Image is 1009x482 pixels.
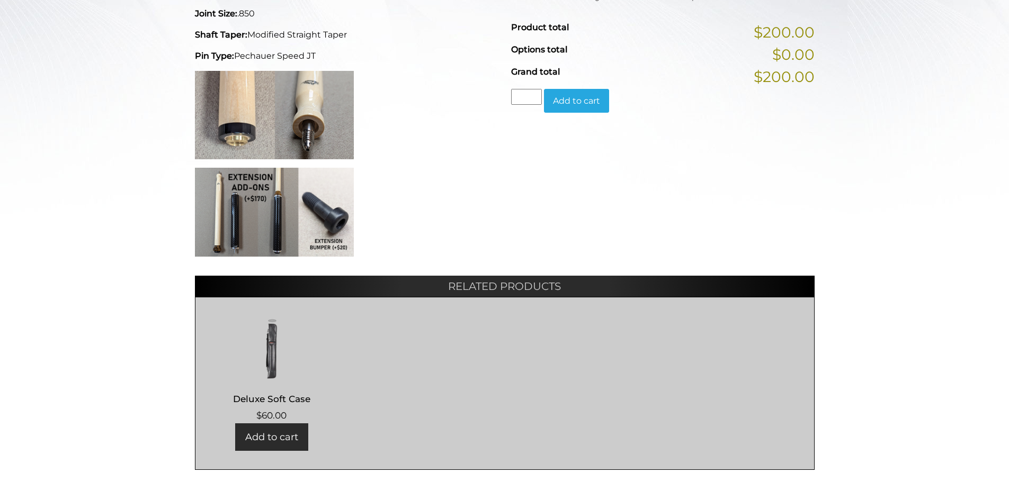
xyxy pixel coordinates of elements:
a: Deluxe Soft Case $60.00 [206,316,338,422]
span: Product total [511,22,569,32]
span: $ [256,410,262,421]
h2: Related products [195,276,815,297]
a: Add to cart: “Deluxe Soft Case” [235,423,308,450]
input: Product quantity [511,89,542,105]
p: .850 [195,7,498,20]
bdi: 60.00 [256,410,287,421]
p: Modified Straight Taper [195,29,498,41]
button: Add to cart [544,89,609,113]
img: Deluxe Soft Case [206,316,338,379]
h2: Deluxe Soft Case [206,389,338,408]
span: Grand total [511,67,560,77]
span: $0.00 [772,43,815,66]
strong: Shaft Taper: [195,30,247,40]
strong: Pin Type: [195,51,234,61]
span: Options total [511,44,567,54]
span: $200.00 [754,21,815,43]
span: $200.00 [754,66,815,88]
p: Pechauer Speed JT [195,50,498,62]
strong: Joint Size: [195,8,237,19]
